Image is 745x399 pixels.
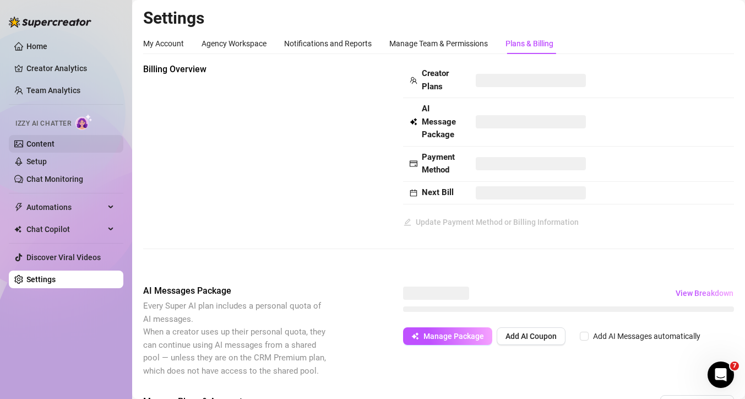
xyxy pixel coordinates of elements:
a: Settings [26,275,56,284]
span: credit-card [410,160,417,168]
div: My Account [143,37,184,50]
button: View Breakdown [675,284,734,302]
a: Setup [26,157,47,166]
span: Automations [26,198,105,216]
strong: Payment Method [422,152,455,175]
span: Manage Package [423,332,484,341]
strong: Next Bill [422,187,454,197]
div: Add AI Messages automatically [593,330,700,342]
span: View Breakdown [676,289,733,298]
span: Izzy AI Chatter [15,118,71,129]
span: Add AI Coupon [505,332,557,341]
div: Notifications and Reports [284,37,372,50]
div: Agency Workspace [202,37,267,50]
a: Discover Viral Videos [26,253,101,262]
div: Manage Team & Permissions [389,37,488,50]
span: team [410,77,417,84]
span: 7 [730,362,739,370]
strong: Creator Plans [422,68,449,91]
a: Home [26,42,47,51]
button: Add AI Coupon [497,327,565,345]
button: Update Payment Method or Billing Information [403,213,579,231]
span: thunderbolt [14,203,23,212]
h2: Settings [143,8,734,29]
a: Chat Monitoring [26,175,83,184]
a: Content [26,139,55,148]
strong: AI Message Package [422,104,456,139]
img: logo-BBDzfeDw.svg [9,17,91,28]
img: Chat Copilot [14,225,21,233]
span: Chat Copilot [26,220,105,238]
a: Creator Analytics [26,60,115,77]
button: Manage Package [403,327,492,345]
div: Plans & Billing [505,37,553,50]
a: Team Analytics [26,86,80,95]
span: Billing Overview [143,63,328,76]
iframe: Intercom live chat [708,362,734,388]
span: Every Super AI plan includes a personal quota of AI messages. When a creator uses up their person... [143,301,326,376]
span: AI Messages Package [143,284,328,298]
img: AI Chatter [75,114,93,130]
span: calendar [410,189,417,197]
